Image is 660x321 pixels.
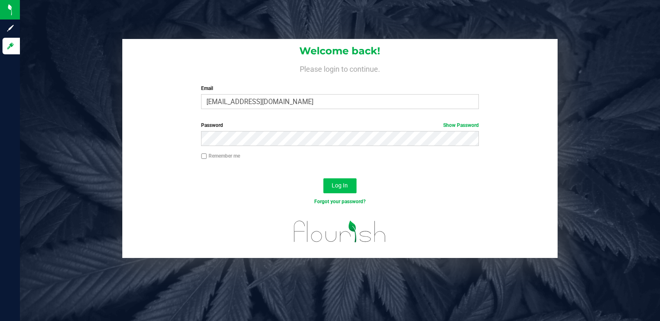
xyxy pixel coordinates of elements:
span: Password [201,122,223,128]
h1: Welcome back! [122,46,557,56]
span: Log In [332,182,348,189]
inline-svg: Log in [6,42,15,50]
input: Remember me [201,153,207,159]
h4: Please login to continue. [122,63,557,73]
a: Show Password [443,122,479,128]
label: Remember me [201,152,240,160]
inline-svg: Sign up [6,24,15,32]
a: Forgot your password? [314,199,366,204]
img: flourish_logo.svg [286,214,394,249]
label: Email [201,85,479,92]
button: Log In [323,178,357,193]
